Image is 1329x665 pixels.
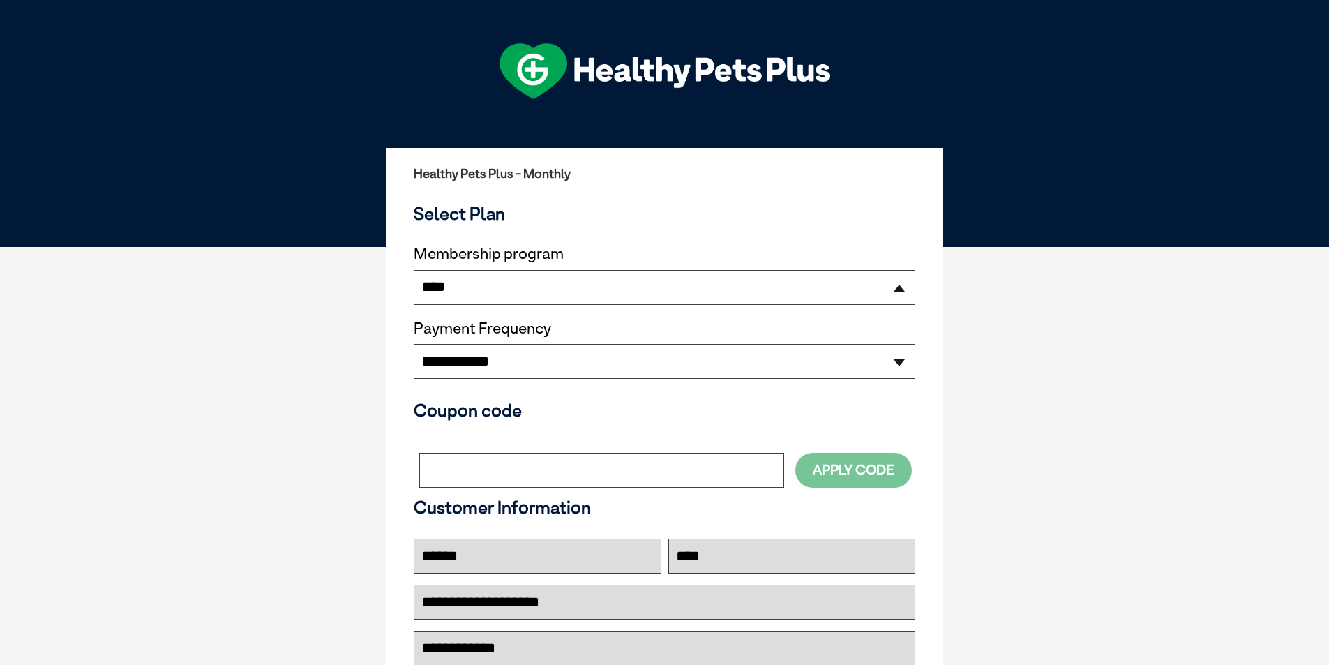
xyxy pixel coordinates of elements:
h2: Healthy Pets Plus - Monthly [414,167,915,181]
img: hpp-logo-landscape-green-white.png [500,43,830,99]
label: Membership program [414,245,915,263]
h3: Customer Information [414,497,915,518]
h3: Coupon code [414,400,915,421]
button: Apply Code [795,453,912,487]
h3: Select Plan [414,203,915,224]
label: Payment Frequency [414,320,551,338]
